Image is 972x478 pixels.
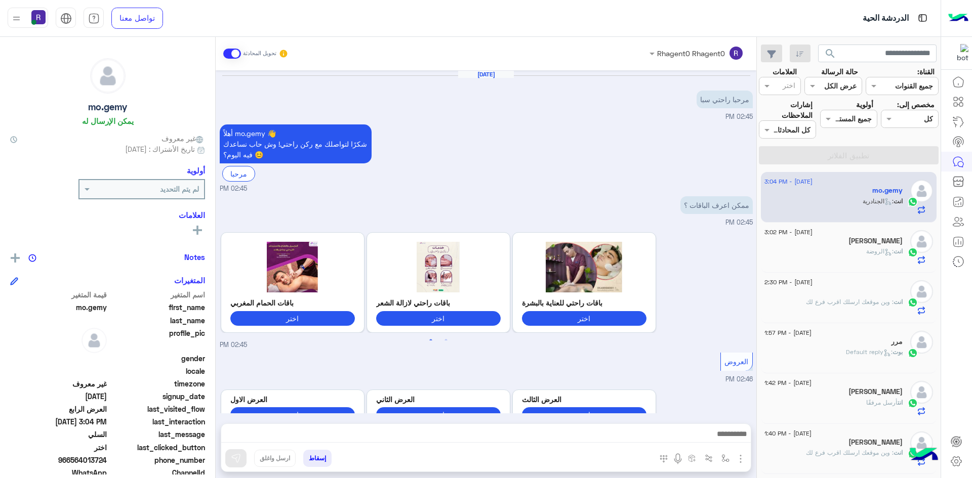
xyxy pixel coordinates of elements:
small: تحويل المحادثة [243,50,276,58]
span: اختر [10,442,107,453]
h5: مراد [848,237,903,245]
span: انت [894,449,903,456]
img: select flow [721,454,730,462]
span: : الروضة [866,247,894,255]
h5: مرر [891,337,903,346]
span: locale [109,366,206,376]
span: انت [898,399,903,406]
button: اختر [522,311,646,326]
span: وين موقعك ارسلك اقرب فرع لك [806,449,894,456]
span: last_clicked_button [109,442,206,453]
span: 02:45 PM [220,340,247,350]
span: 02:46 PM [725,375,753,383]
img: defaultAdmin.png [82,328,107,353]
h6: المتغيرات [174,276,205,285]
button: Trigger scenario [701,450,717,466]
label: حالة الرسالة [821,66,858,77]
span: [DATE] - 1:57 PM [764,328,812,337]
button: اختر [376,407,501,422]
span: last_name [109,315,206,326]
span: 02:45 PM [725,113,753,120]
button: اختر [376,311,501,326]
img: send attachment [735,453,747,465]
span: mo.gemy [10,302,107,313]
span: تاريخ الأشتراك : [DATE] [125,144,195,154]
button: 2 of 2 [441,335,451,345]
span: profile_pic [109,328,206,351]
label: أولوية [856,99,873,110]
span: السلي [10,429,107,440]
span: signup_date [109,391,206,402]
img: tab [60,13,72,24]
button: select flow [717,450,734,466]
span: : الجنادرية [863,197,894,205]
span: null [10,353,107,364]
img: userImage [31,10,46,24]
span: last_visited_flow [109,404,206,414]
h6: أولوية [187,166,205,175]
span: 966564013724 [10,455,107,465]
span: العروض [724,357,748,366]
h5: وليد عويضه [848,387,903,396]
img: WhatsApp [908,348,918,358]
img: profile [10,12,23,25]
span: قيمة المتغير [10,289,107,300]
span: غير معروف [10,378,107,389]
button: ارسل واغلق [254,450,296,467]
img: Trigger scenario [705,454,713,462]
label: القناة: [917,66,935,77]
p: باقات راحتي لازالة الشعر [376,297,501,308]
img: add [11,253,20,263]
img: hulul-logo.png [906,438,942,473]
span: انت [894,298,903,306]
button: اختر [522,407,646,422]
span: العرض الرابع [10,404,107,414]
img: make a call [660,455,668,463]
span: انت [894,247,903,255]
button: 1 of 2 [426,335,436,345]
img: defaultAdmin.png [910,331,933,354]
p: العرض الثالث [522,394,646,405]
p: 21/8/2025, 2:45 PM [680,196,753,214]
h5: احمد عبد الحميد [848,438,903,447]
p: الدردشة الحية [863,12,909,25]
h6: [DATE] [458,71,514,78]
h6: العلامات [10,210,205,220]
img: defaultAdmin.png [910,431,933,454]
p: 21/8/2025, 2:45 PM [697,91,753,108]
img: defaultAdmin.png [910,230,933,253]
span: [DATE] - 1:40 PM [764,429,812,438]
span: : Default reply [846,348,893,356]
button: إسقاط [303,450,332,467]
img: Q2FwdHVyZSAoNikucG5n.png [376,242,501,292]
span: 2 [10,467,107,478]
p: العرض الثاني [376,394,501,405]
h5: mo.gemy [872,186,903,195]
p: 21/8/2025, 2:45 PM [220,124,372,163]
span: أرسل مرفقًا [866,399,898,406]
span: last_interaction [109,416,206,427]
span: phone_number [109,455,206,465]
img: defaultAdmin.png [910,381,933,404]
span: last_message [109,429,206,440]
span: [DATE] - 3:04 PM [764,177,813,186]
span: search [824,48,836,60]
img: Logo [948,8,968,29]
img: defaultAdmin.png [91,59,125,93]
span: ChannelId [109,467,206,478]
button: create order [684,450,701,466]
a: tab [84,8,104,29]
img: tab [88,13,100,24]
img: tab [916,12,929,24]
h6: Notes [184,252,205,262]
img: WhatsApp [908,197,918,207]
button: اختر [230,407,355,422]
p: العرض الاول [230,394,355,405]
span: null [10,366,107,376]
span: timezone [109,378,206,389]
span: وين موقعك ارسلك اقرب فرع لك [806,298,894,306]
img: 322853014244696 [950,44,968,62]
span: [DATE] - 1:42 PM [764,378,812,387]
span: [DATE] - 2:30 PM [764,278,813,287]
a: تواصل معنا [111,8,163,29]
